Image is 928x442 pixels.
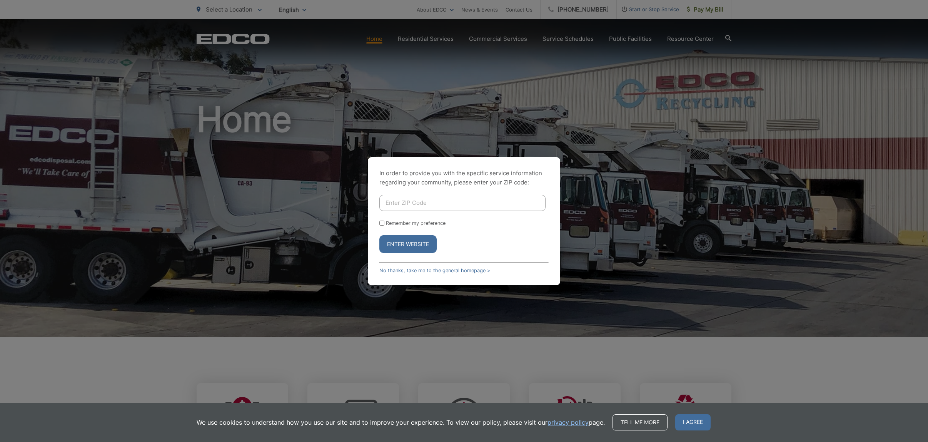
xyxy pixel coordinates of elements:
[379,268,490,273] a: No thanks, take me to the general homepage >
[613,414,668,430] a: Tell me more
[379,235,437,253] button: Enter Website
[675,414,711,430] span: I agree
[547,418,589,427] a: privacy policy
[379,169,549,187] p: In order to provide you with the specific service information regarding your community, please en...
[379,195,546,211] input: Enter ZIP Code
[197,418,605,427] p: We use cookies to understand how you use our site and to improve your experience. To view our pol...
[386,220,446,226] label: Remember my preference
